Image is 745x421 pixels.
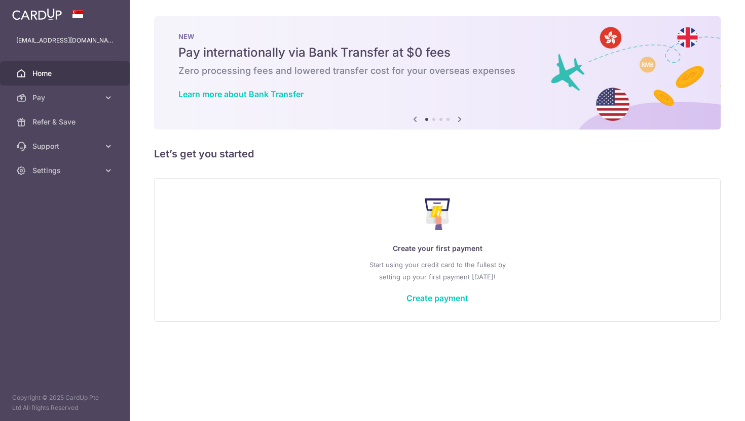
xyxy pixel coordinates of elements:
[23,7,44,16] span: Help
[32,141,99,151] span: Support
[32,93,99,103] span: Pay
[154,146,721,162] h5: Let’s get you started
[178,65,696,77] h6: Zero processing fees and lowered transfer cost for your overseas expenses
[178,89,304,99] a: Learn more about Bank Transfer
[406,293,468,303] a: Create payment
[154,16,721,130] img: Bank transfer banner
[32,117,99,127] span: Refer & Save
[425,198,451,230] img: Make Payment
[32,165,99,176] span: Settings
[32,68,99,78] span: Home
[12,8,62,20] img: CardUp
[16,35,114,46] p: [EMAIL_ADDRESS][DOMAIN_NAME]
[175,242,700,255] p: Create your first payment
[178,32,696,40] p: NEW
[178,45,696,61] h5: Pay internationally via Bank Transfer at $0 fees
[175,259,700,283] p: Start using your credit card to the fullest by setting up your first payment [DATE]!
